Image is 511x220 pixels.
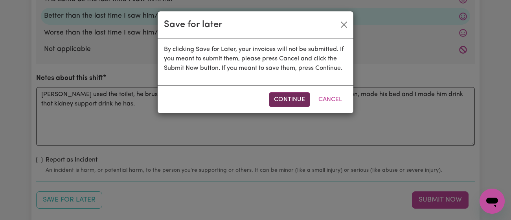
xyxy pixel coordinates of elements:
button: Continue [269,92,310,107]
button: Cancel [313,92,347,107]
p: By clicking Save for Later, your invoices will not be submitted. If you meant to submit them, ple... [164,45,347,73]
iframe: Button to launch messaging window [480,189,505,214]
button: Close [338,18,350,31]
div: Save for later [164,18,222,32]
